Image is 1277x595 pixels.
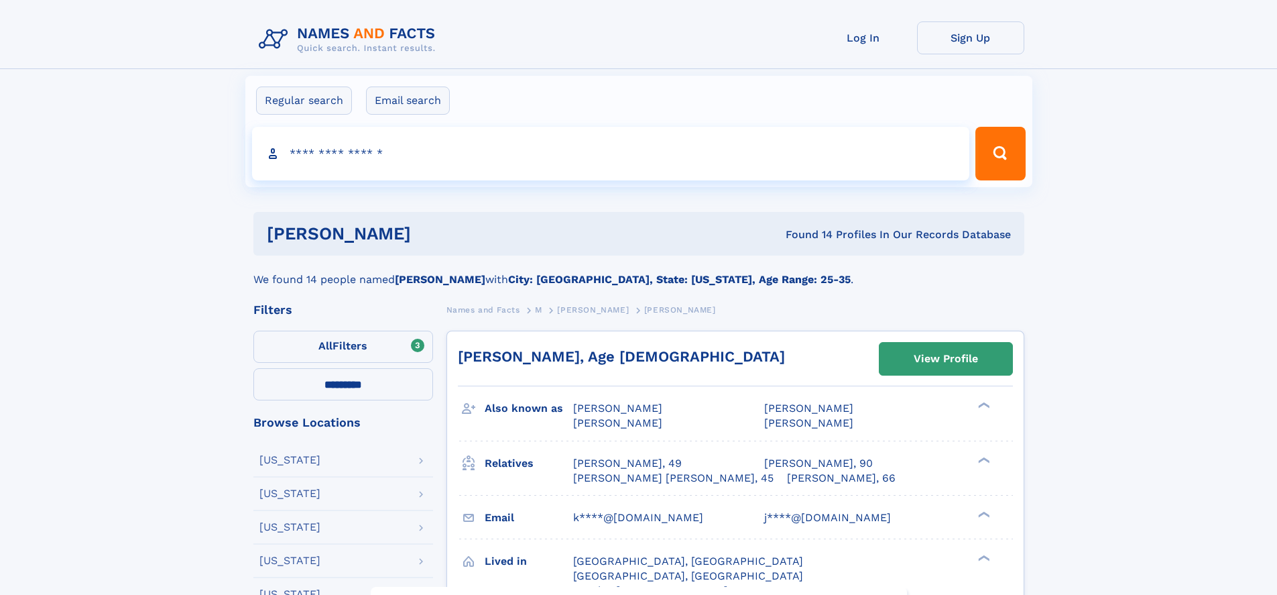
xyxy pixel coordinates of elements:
[975,510,991,519] div: ❯
[253,256,1024,288] div: We found 14 people named with .
[535,301,542,318] a: M
[259,455,320,466] div: [US_STATE]
[259,522,320,533] div: [US_STATE]
[253,21,446,58] img: Logo Names and Facts
[573,570,803,582] span: [GEOGRAPHIC_DATA], [GEOGRAPHIC_DATA]
[914,343,978,374] div: View Profile
[252,127,970,180] input: search input
[879,343,1012,375] a: View Profile
[975,401,991,410] div: ❯
[458,348,785,365] a: [PERSON_NAME], Age [DEMOGRAPHIC_DATA]
[267,225,599,242] h1: [PERSON_NAME]
[253,417,433,429] div: Browse Locations
[557,301,629,318] a: [PERSON_NAME]
[318,339,332,352] span: All
[573,471,774,486] a: [PERSON_NAME] [PERSON_NAME], 45
[573,555,803,567] span: [GEOGRAPHIC_DATA], [GEOGRAPHIC_DATA]
[253,304,433,316] div: Filters
[810,21,917,54] a: Log In
[259,555,320,566] div: [US_STATE]
[485,452,573,475] h3: Relatives
[764,456,873,471] a: [PERSON_NAME], 90
[975,127,1025,180] button: Search Button
[975,455,991,464] div: ❯
[485,397,573,420] h3: Also known as
[598,227,1011,242] div: Found 14 Profiles In Our Records Database
[573,417,662,429] span: [PERSON_NAME]
[446,301,520,318] a: Names and Facts
[485,550,573,573] h3: Lived in
[253,331,433,363] label: Filters
[975,553,991,562] div: ❯
[366,87,450,115] label: Email search
[573,402,662,415] span: [PERSON_NAME]
[557,305,629,315] span: [PERSON_NAME]
[764,417,853,429] span: [PERSON_NAME]
[256,87,352,115] label: Regular search
[644,305,716,315] span: [PERSON_NAME]
[395,273,485,286] b: [PERSON_NAME]
[535,305,542,315] span: M
[787,471,896,486] a: [PERSON_NAME], 66
[259,488,320,499] div: [US_STATE]
[508,273,851,286] b: City: [GEOGRAPHIC_DATA], State: [US_STATE], Age Range: 25-35
[764,402,853,415] span: [PERSON_NAME]
[573,456,682,471] a: [PERSON_NAME], 49
[917,21,1024,54] a: Sign Up
[485,506,573,529] h3: Email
